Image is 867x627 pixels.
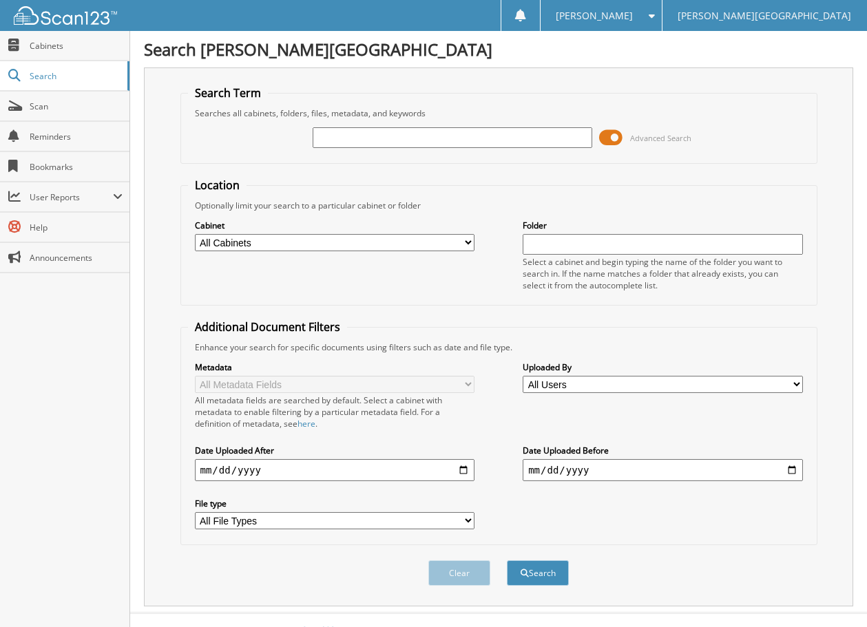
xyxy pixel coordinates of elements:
legend: Search Term [188,85,268,100]
span: [PERSON_NAME][GEOGRAPHIC_DATA] [678,12,851,20]
div: Optionally limit your search to a particular cabinet or folder [188,200,810,211]
span: User Reports [30,191,113,203]
span: Cabinets [30,40,123,52]
div: Select a cabinet and begin typing the name of the folder you want to search in. If the name match... [523,256,802,291]
h1: Search [PERSON_NAME][GEOGRAPHIC_DATA] [144,38,853,61]
span: Advanced Search [630,133,691,143]
div: Searches all cabinets, folders, files, metadata, and keywords [188,107,810,119]
span: Announcements [30,252,123,264]
a: here [297,418,315,429]
input: start [195,459,474,481]
label: Uploaded By [523,361,802,373]
label: File type [195,498,474,509]
label: Cabinet [195,220,474,231]
label: Date Uploaded After [195,445,474,456]
div: All metadata fields are searched by default. Select a cabinet with metadata to enable filtering b... [195,394,474,429]
span: Search [30,70,121,82]
button: Clear [428,560,490,586]
span: Bookmarks [30,161,123,173]
span: Reminders [30,131,123,142]
img: scan123-logo-white.svg [14,6,117,25]
label: Folder [523,220,802,231]
label: Metadata [195,361,474,373]
input: end [523,459,802,481]
span: Help [30,222,123,233]
div: Enhance your search for specific documents using filters such as date and file type. [188,341,810,353]
iframe: Chat Widget [798,561,867,627]
span: [PERSON_NAME] [556,12,633,20]
button: Search [507,560,569,586]
legend: Additional Document Filters [188,319,347,334]
legend: Location [188,178,247,193]
label: Date Uploaded Before [523,445,802,456]
span: Scan [30,100,123,112]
